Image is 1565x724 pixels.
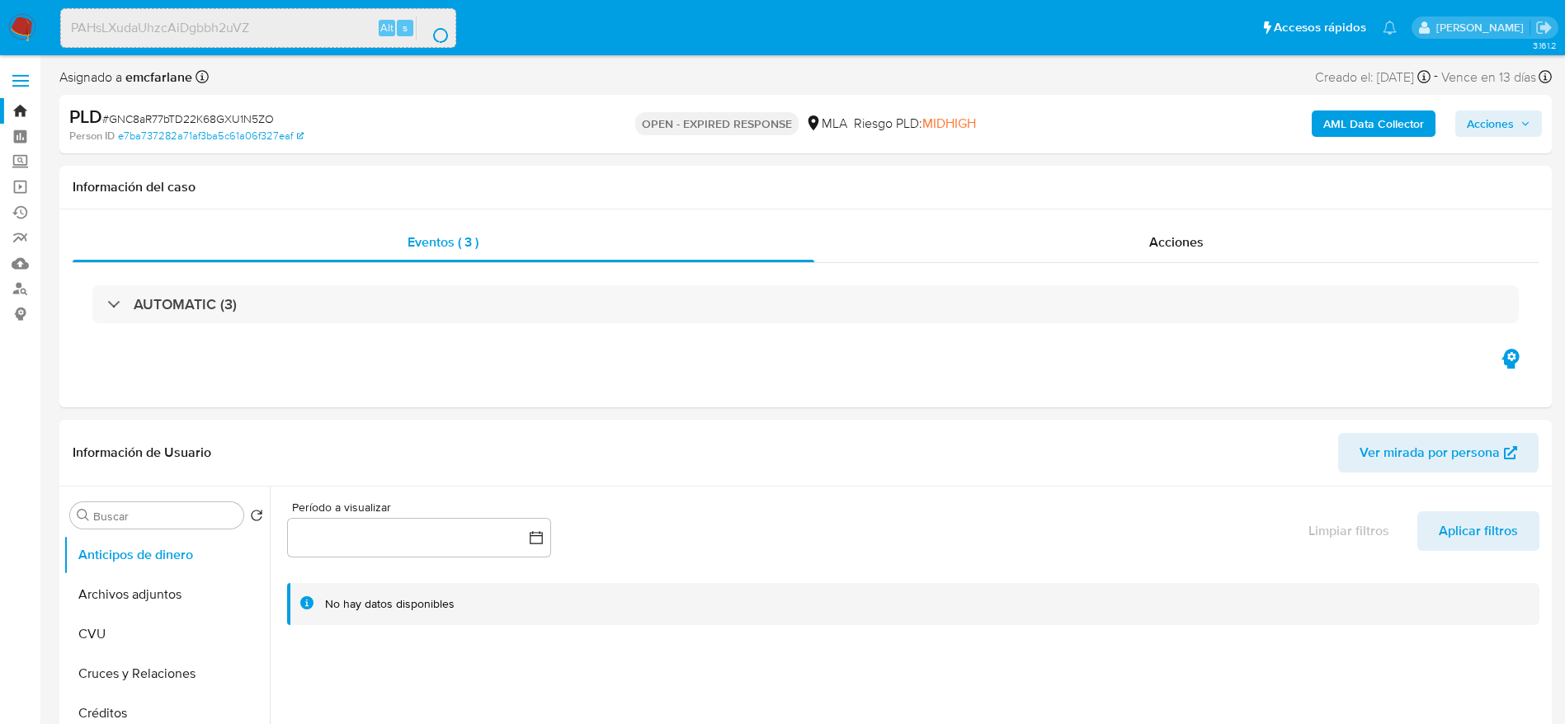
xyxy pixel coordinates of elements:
[102,110,274,127] span: # GNC8aR77bTD22K68GXU1N5ZO
[854,115,976,133] span: Riesgo PLD:
[64,535,270,575] button: Anticipos de dinero
[61,17,455,39] input: Buscar usuario o caso...
[1149,233,1204,252] span: Acciones
[805,115,847,133] div: MLA
[403,20,408,35] span: s
[922,114,976,133] span: MIDHIGH
[1338,433,1539,472] button: Ver mirada por persona
[59,68,192,87] span: Asignado a
[92,285,1519,323] div: AUTOMATIC (3)
[118,129,304,143] a: e7ba737282a71af3ba5c61a06f327eaf
[250,509,263,527] button: Volver al orden por defecto
[408,233,478,252] span: Eventos ( 3 )
[1455,110,1542,137] button: Acciones
[416,16,450,40] button: search-icon
[1535,19,1553,36] a: Salir
[73,444,211,461] h1: Información de Usuario
[64,575,270,614] button: Archivos adjuntos
[73,179,1539,195] h1: Información del caso
[1467,110,1514,137] span: Acciones
[1312,110,1435,137] button: AML Data Collector
[1383,21,1397,35] a: Notificaciones
[69,103,102,129] b: PLD
[1441,68,1536,87] span: Vence en 13 días
[1274,19,1366,36] span: Accesos rápidos
[635,112,799,135] p: OPEN - EXPIRED RESPONSE
[1360,433,1500,472] span: Ver mirada por persona
[1315,66,1431,88] div: Creado el: [DATE]
[64,654,270,693] button: Cruces y Relaciones
[77,509,90,522] button: Buscar
[69,129,115,143] b: Person ID
[1436,20,1530,35] p: elaine.mcfarlane@mercadolibre.com
[122,68,192,87] b: emcfarlane
[1323,110,1424,137] b: AML Data Collector
[1434,66,1438,88] span: -
[134,295,237,313] h3: AUTOMATIC (3)
[93,509,237,524] input: Buscar
[380,20,394,35] span: Alt
[64,614,270,654] button: CVU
